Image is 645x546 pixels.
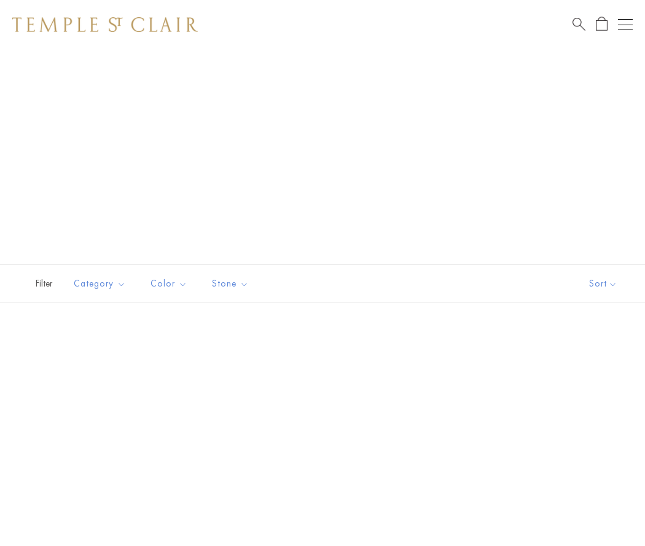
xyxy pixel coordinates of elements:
[64,270,135,298] button: Category
[12,17,198,32] img: Temple St. Clair
[596,17,608,32] a: Open Shopping Bag
[573,17,585,32] a: Search
[141,270,197,298] button: Color
[206,276,258,291] span: Stone
[618,17,633,32] button: Open navigation
[144,276,197,291] span: Color
[203,270,258,298] button: Stone
[561,265,645,303] button: Show sort by
[68,276,135,291] span: Category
